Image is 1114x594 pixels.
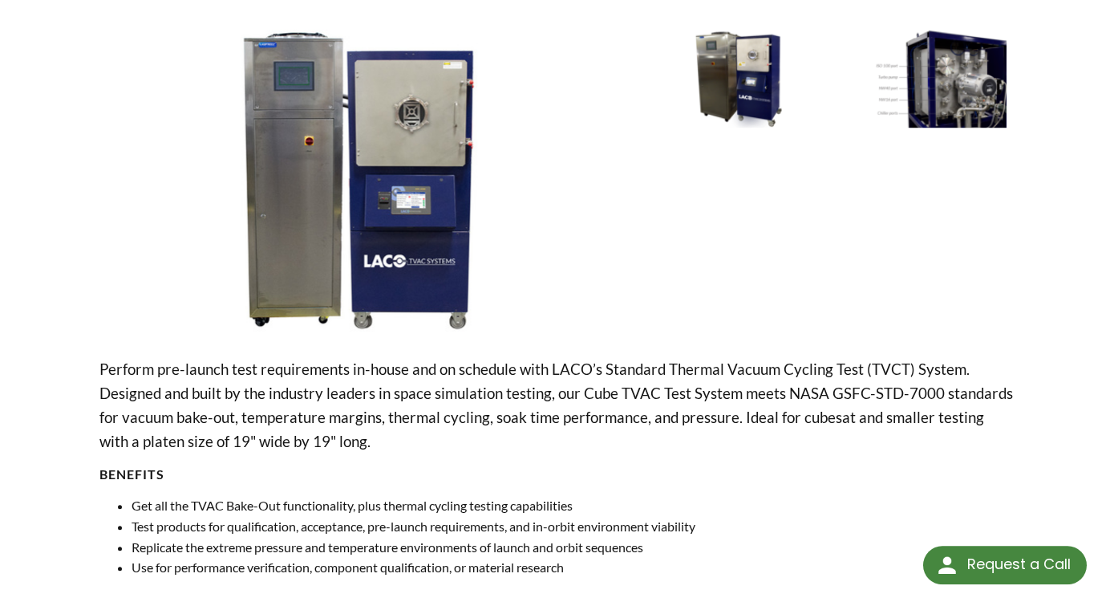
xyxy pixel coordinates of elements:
[934,552,960,578] img: round button
[649,30,824,128] img: Cube TVAC Thermal Cycling System, angled view
[99,466,1015,483] h4: BENEFITS
[132,557,1015,578] li: Use for performance verification, component qualification, or material research
[923,546,1087,584] div: Request a Call
[967,546,1071,583] div: Request a Call
[132,516,1015,537] li: Test products for qualification, acceptance, pre-launch requirements, and in-orbit environment vi...
[99,357,1015,454] p: Perform pre-launch test requirements in-house and on schedule with LACO’s Standard Thermal Vacuum...
[832,30,1007,128] img: Cube TVAC Thermal Cycling System, rear view
[132,537,1015,558] li: Replicate the extreme pressure and temperature environments of launch and orbit sequences
[132,495,1015,516] li: Get all the TVAC Bake-Out functionality, plus thermal cycling testing capabilities
[99,30,636,331] img: Cube TVAC Thermal Cycling System, front view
